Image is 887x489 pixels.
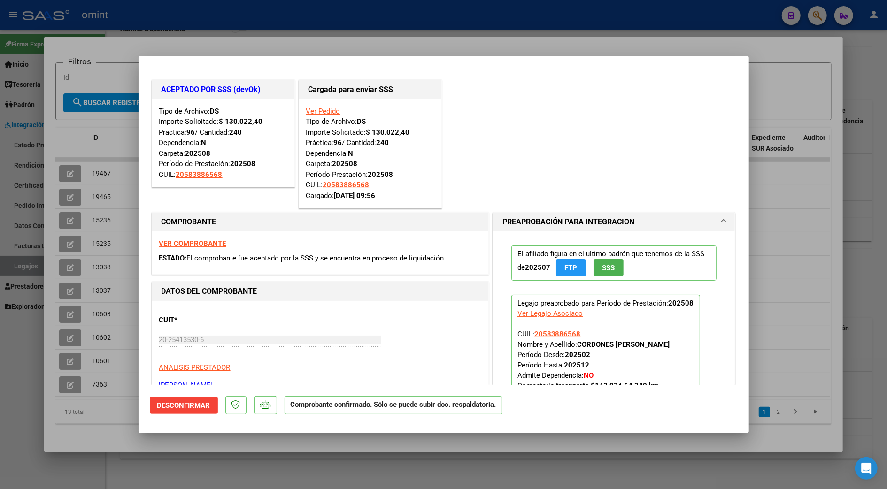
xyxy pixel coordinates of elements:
[584,371,594,380] strong: NO
[185,149,211,158] strong: 202508
[176,170,223,179] span: 20583886568
[493,231,735,417] div: PREAPROBACIÓN PARA INTEGRACION
[368,170,393,179] strong: 202508
[564,361,590,369] strong: 202512
[517,308,583,319] div: Ver Legajo Asociado
[669,299,694,307] strong: 202508
[525,263,550,272] strong: 202507
[493,213,735,231] mat-expansion-panel-header: PREAPROBACIÓN PARA INTEGRACION
[517,330,670,390] span: CUIL: Nombre y Apellido: Período Desde: Período Hasta: Admite Dependencia:
[377,138,389,147] strong: 240
[219,117,263,126] strong: $ 130.022,40
[556,259,586,276] button: FTP
[157,401,210,410] span: Desconfirmar
[511,295,700,395] p: Legajo preaprobado para Período de Prestación:
[334,191,376,200] strong: [DATE] 09:56
[855,457,878,480] div: Open Intercom Messenger
[210,107,219,115] strong: DS
[285,396,502,414] p: Comprobante confirmado. Sólo se puede subir doc. respaldatoria.
[162,84,285,95] h1: ACEPTADO POR SSS (devOk)
[578,340,670,349] strong: CORDONES [PERSON_NAME]
[159,315,256,326] p: CUIT
[517,382,659,390] span: Comentario:
[602,264,615,272] span: SSS
[502,216,635,228] h1: PREAPROBACIÓN PARA INTEGRACION
[201,138,207,147] strong: N
[150,397,218,414] button: Desconfirmar
[187,128,195,137] strong: 96
[159,106,287,180] div: Tipo de Archivo: Importe Solicitado: Práctica: / Cantidad: Dependencia: Carpeta: Período de Prest...
[565,351,591,359] strong: 202502
[159,363,231,372] span: ANALISIS PRESTADOR
[309,84,432,95] h1: Cargada para enviar SSS
[187,254,446,262] span: El comprobante fue aceptado por la SSS y se encuentra en proceso de liquidación.
[159,254,187,262] span: ESTADO:
[306,107,340,115] a: Ver Pedido
[534,330,581,338] span: 20583886568
[366,128,410,137] strong: $ 130.022,40
[334,138,342,147] strong: 96
[162,287,257,296] strong: DATOS DEL COMPROBANTE
[332,160,358,168] strong: 202508
[357,117,366,126] strong: DS
[230,128,242,137] strong: 240
[594,259,624,276] button: SSS
[556,382,659,390] strong: trasnporte $143.024,64 240 km
[306,106,434,201] div: Tipo de Archivo: Importe Solicitado: Práctica: / Cantidad: Dependencia: Carpeta: Período Prestaci...
[511,245,717,281] p: El afiliado figura en el ultimo padrón que tenemos de la SSS de
[564,264,577,272] span: FTP
[323,181,370,189] span: 20583886568
[159,239,226,248] a: VER COMPROBANTE
[231,160,256,168] strong: 202508
[159,380,481,391] p: [PERSON_NAME]
[162,217,216,226] strong: COMPROBANTE
[348,149,354,158] strong: N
